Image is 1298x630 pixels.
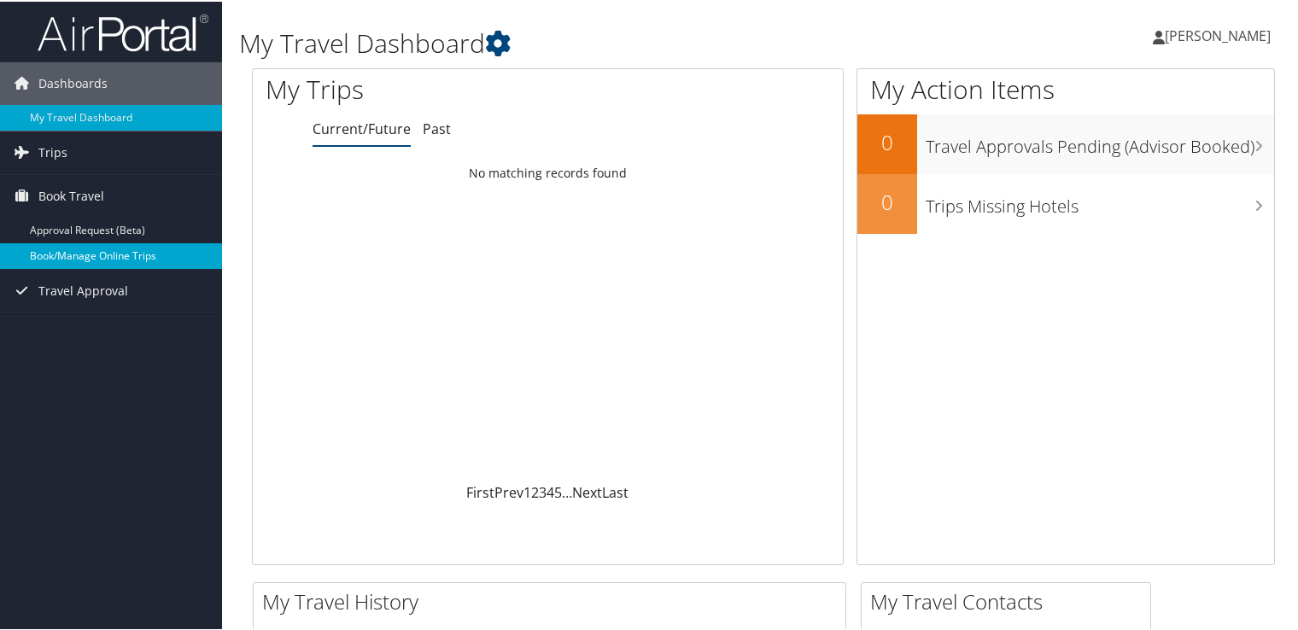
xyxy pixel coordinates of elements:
a: First [466,481,494,500]
td: No matching records found [253,156,843,187]
span: Travel Approval [38,268,128,311]
a: 0Trips Missing Hotels [857,172,1274,232]
a: Past [423,118,451,137]
a: Last [602,481,629,500]
h1: My Action Items [857,70,1274,106]
a: Next [572,481,602,500]
a: [PERSON_NAME] [1153,9,1288,60]
a: 3 [539,481,547,500]
h1: My Trips [266,70,584,106]
span: Book Travel [38,173,104,216]
img: airportal-logo.png [38,11,208,51]
h2: 0 [857,126,917,155]
h1: My Travel Dashboard [239,24,938,60]
a: 4 [547,481,554,500]
a: 1 [523,481,531,500]
h2: My Travel Contacts [870,586,1150,615]
h3: Travel Approvals Pending (Advisor Booked) [926,125,1274,157]
a: Current/Future [313,118,411,137]
h3: Trips Missing Hotels [926,184,1274,217]
h2: 0 [857,186,917,215]
a: 2 [531,481,539,500]
span: [PERSON_NAME] [1165,25,1271,44]
span: Dashboards [38,61,108,103]
a: 5 [554,481,562,500]
span: Trips [38,130,67,172]
h2: My Travel History [262,586,845,615]
a: 0Travel Approvals Pending (Advisor Booked) [857,113,1274,172]
span: … [562,481,572,500]
a: Prev [494,481,523,500]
